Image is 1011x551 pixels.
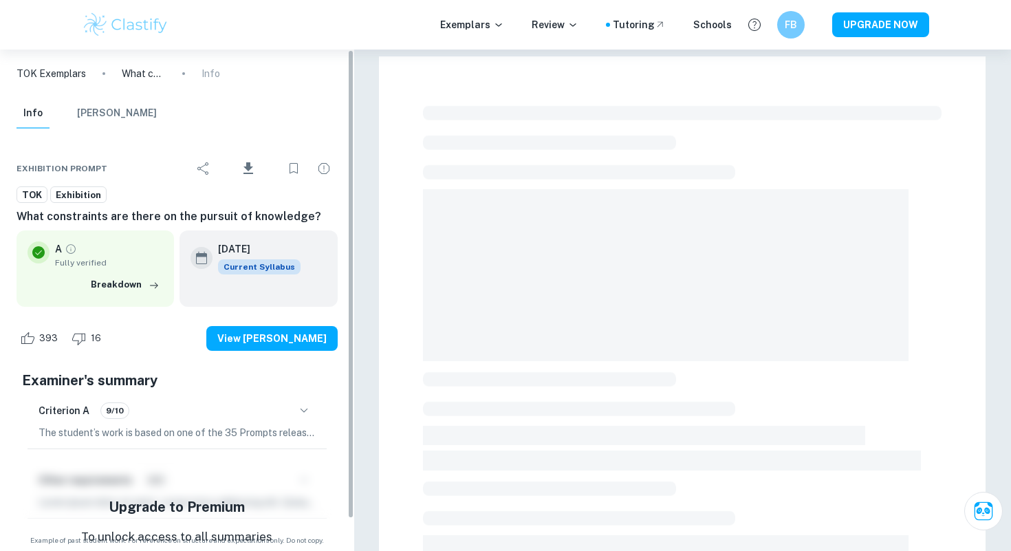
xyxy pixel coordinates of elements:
[17,162,107,175] span: Exhibition Prompt
[22,370,332,391] h5: Examiner's summary
[32,332,65,345] span: 393
[17,186,47,204] a: TOK
[87,274,163,295] button: Breakdown
[55,257,163,269] span: Fully verified
[17,535,338,545] span: Example of past student work. For reference on structure and expectations only. Do not copy.
[218,259,301,274] div: This exemplar is based on the current syllabus. Feel free to refer to it for inspiration/ideas wh...
[17,188,47,202] span: TOK
[39,425,316,440] p: The student’s work is based on one of the 35 Prompts released by the IBO for the examination sess...
[17,327,65,349] div: Like
[202,66,220,81] p: Info
[109,497,245,517] h5: Upgrade to Premium
[532,17,578,32] p: Review
[17,66,86,81] a: TOK Exemplars
[440,17,504,32] p: Exemplars
[964,492,1003,530] button: Ask Clai
[81,528,272,546] p: To unlock access to all summaries
[82,11,169,39] img: Clastify logo
[218,259,301,274] span: Current Syllabus
[743,13,766,36] button: Help and Feedback
[65,243,77,255] a: Grade fully verified
[613,17,666,32] a: Tutoring
[310,155,338,182] div: Report issue
[55,241,62,257] p: A
[220,151,277,186] div: Download
[83,332,109,345] span: 16
[280,155,307,182] div: Bookmark
[39,403,89,418] h6: Criterion A
[17,208,338,225] h6: What constraints are there on the pursuit of knowledge?
[122,66,166,81] p: What constraints are there on the pursuit of knowledge?
[50,186,107,204] a: Exhibition
[17,98,50,129] button: Info
[190,155,217,182] div: Share
[101,404,129,417] span: 9/10
[68,327,109,349] div: Dislike
[206,326,338,351] button: View [PERSON_NAME]
[51,188,106,202] span: Exhibition
[777,11,805,39] button: FB
[218,241,290,257] h6: [DATE]
[77,98,157,129] button: [PERSON_NAME]
[783,17,799,32] h6: FB
[693,17,732,32] a: Schools
[832,12,929,37] button: UPGRADE NOW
